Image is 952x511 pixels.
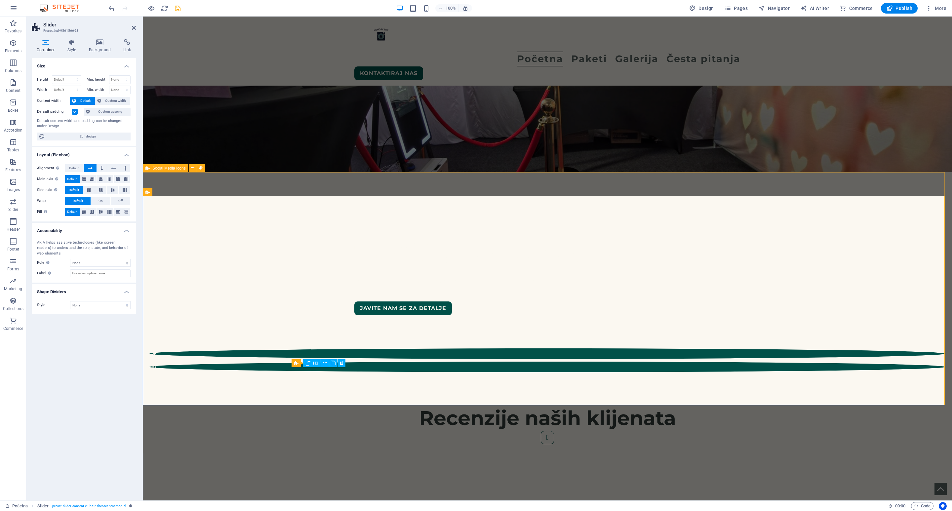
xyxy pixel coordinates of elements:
[4,286,22,292] p: Marketing
[37,240,131,256] div: ARIA helps assistive technologies (like screen readers) to understand the role, state, and behavi...
[32,147,136,159] h4: Layout (Flexbox)
[37,186,65,194] label: Side axis
[914,502,931,510] span: Code
[51,502,127,510] span: . preset-slider-content-v3-hair-dresser-testimonial
[84,108,131,116] button: Custom spacing
[84,39,119,53] h4: Background
[37,175,65,183] label: Main axis
[37,197,65,205] label: Wrap
[926,5,946,12] span: More
[725,5,748,12] span: Pages
[923,3,949,14] button: More
[462,5,468,11] i: On resize automatically adjust zoom level to fit chosen device.
[87,78,109,81] label: Min. height
[37,97,70,105] label: Content width
[70,97,95,105] button: Default
[73,197,83,205] span: Default
[161,5,168,12] i: Reload page
[37,118,131,129] div: Default content width and padding can be changed under Design.
[129,504,132,508] i: This element is a customizable preset
[65,208,80,216] button: Default
[152,166,186,170] span: Social Media Icons
[111,197,130,205] button: Off
[435,4,459,12] button: 100%
[911,502,933,510] button: Code
[939,502,947,510] button: Usercentrics
[37,88,52,92] label: Width
[7,266,19,272] p: Forms
[7,247,19,252] p: Footer
[758,5,790,12] span: Navigator
[32,284,136,296] h4: Shape Dividers
[5,167,21,173] p: Features
[886,5,912,12] span: Publish
[65,197,91,205] button: Default
[65,164,83,172] button: Default
[108,5,115,12] i: Undo: Change image (Ctrl+Z)
[38,4,88,12] img: Editor Logo
[313,361,318,365] span: H3
[69,186,79,194] span: Default
[840,5,873,12] span: Commerce
[174,5,181,12] i: Save (Ctrl+S)
[722,3,750,14] button: Pages
[37,164,65,172] label: Alignment
[900,503,901,508] span: :
[67,175,77,183] span: Default
[5,48,22,54] p: Elements
[687,3,717,14] div: Design (Ctrl+Alt+Y)
[37,258,51,266] span: Role
[8,108,19,113] p: Boxes
[895,502,905,510] span: 00 00
[87,88,109,92] label: Min. width
[445,4,456,12] h6: 100%
[118,39,136,53] h4: Link
[37,78,52,81] label: Height
[37,133,131,140] button: Edit design
[37,269,70,277] label: Label
[3,306,23,311] p: Collections
[43,22,136,28] h2: Slider
[32,39,62,53] h4: Container
[78,97,93,105] span: Default
[32,223,136,235] h4: Accessibility
[147,4,155,12] button: Click here to leave preview mode and continue editing
[103,97,129,105] span: Custom width
[37,502,49,510] span: Click to select. Double-click to edit
[99,197,103,205] span: On
[7,147,19,153] p: Tables
[65,175,80,183] button: Default
[92,108,129,116] span: Custom spacing
[7,227,20,232] p: Header
[91,197,110,205] button: On
[800,5,829,12] span: AI Writer
[37,208,65,216] label: Fill
[837,3,876,14] button: Commerce
[3,326,23,331] p: Commerce
[756,3,792,14] button: Navigator
[160,4,168,12] button: reload
[67,208,77,216] span: Default
[798,3,832,14] button: AI Writer
[888,502,906,510] h6: Session time
[95,97,131,105] button: Custom width
[37,108,72,116] label: Default padding
[5,502,28,510] a: Click to cancel selection. Double-click to open Pages
[8,207,19,212] p: Slider
[32,58,136,70] h4: Size
[107,4,115,12] button: undo
[881,3,918,14] button: Publish
[689,5,714,12] span: Design
[6,88,20,93] p: Content
[37,502,132,510] nav: breadcrumb
[687,3,717,14] button: Design
[62,39,84,53] h4: Style
[5,28,21,34] p: Favorites
[70,269,131,277] input: Use a descriptive name
[118,197,123,205] span: Off
[7,187,20,192] p: Images
[69,164,79,172] span: Default
[65,186,83,194] button: Default
[37,303,46,307] span: Style
[43,28,123,34] h3: Preset #ed-956156668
